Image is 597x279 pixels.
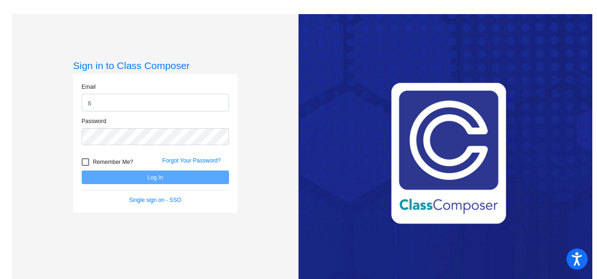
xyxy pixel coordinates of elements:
a: Forgot Your Password? [162,157,221,164]
label: Email [82,83,96,91]
button: Log In [82,170,229,184]
h3: Sign in to Class Composer [73,60,237,71]
label: Password [82,117,107,125]
span: Remember Me? [93,156,133,168]
a: Single sign on - SSO [129,197,181,203]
